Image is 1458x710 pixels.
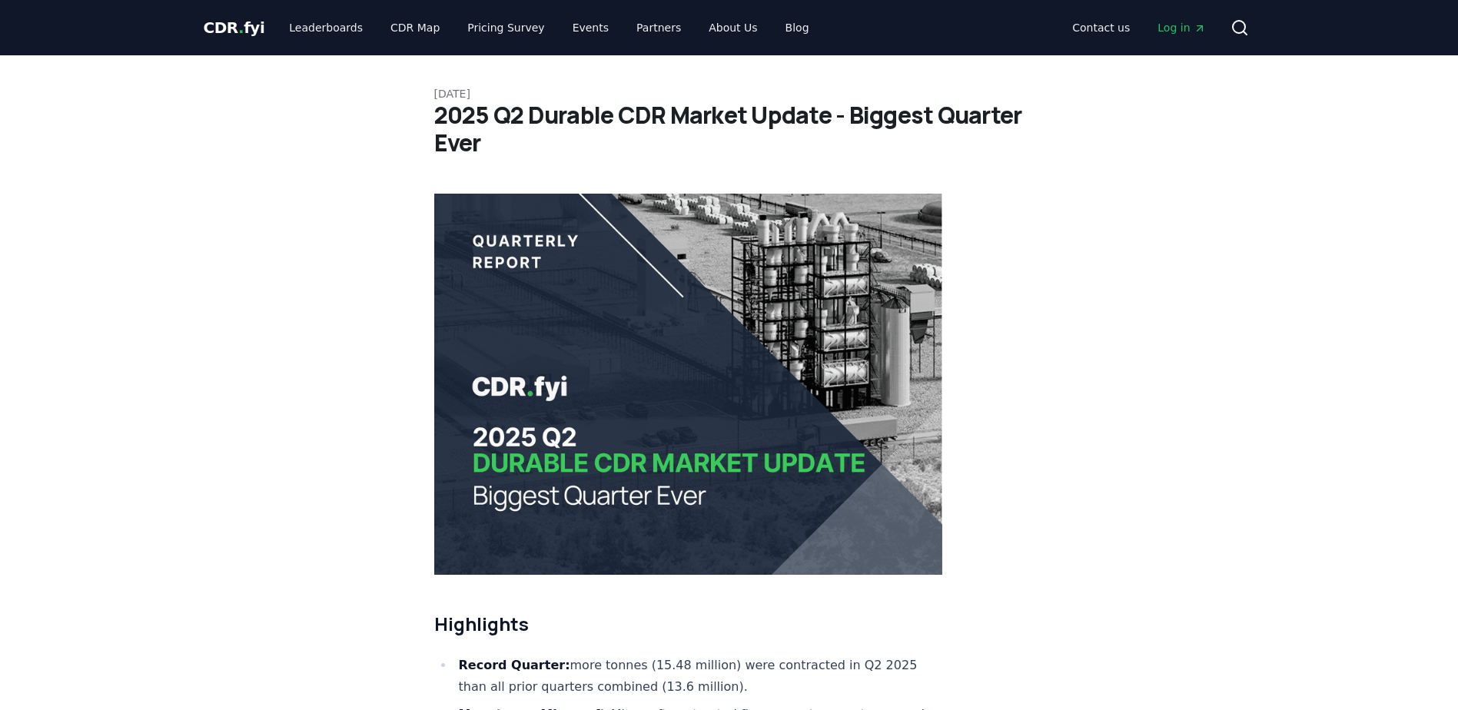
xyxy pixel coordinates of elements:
[459,658,570,672] strong: Record Quarter:
[204,17,265,38] a: CDR.fyi
[560,14,621,41] a: Events
[204,18,265,37] span: CDR fyi
[1060,14,1217,41] nav: Main
[277,14,821,41] nav: Main
[1157,20,1205,35] span: Log in
[238,18,244,37] span: .
[1145,14,1217,41] a: Log in
[455,14,556,41] a: Pricing Survey
[434,194,943,575] img: blog post image
[454,655,943,698] li: more tonnes (15.48 million) were contracted in Q2 2025 than all prior quarters combined (13.6 mil...
[434,101,1025,157] h1: 2025 Q2 Durable CDR Market Update - Biggest Quarter Ever
[378,14,452,41] a: CDR Map
[434,86,1025,101] p: [DATE]
[277,14,375,41] a: Leaderboards
[773,14,822,41] a: Blog
[696,14,769,41] a: About Us
[1060,14,1142,41] a: Contact us
[624,14,693,41] a: Partners
[434,612,943,636] h2: Highlights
